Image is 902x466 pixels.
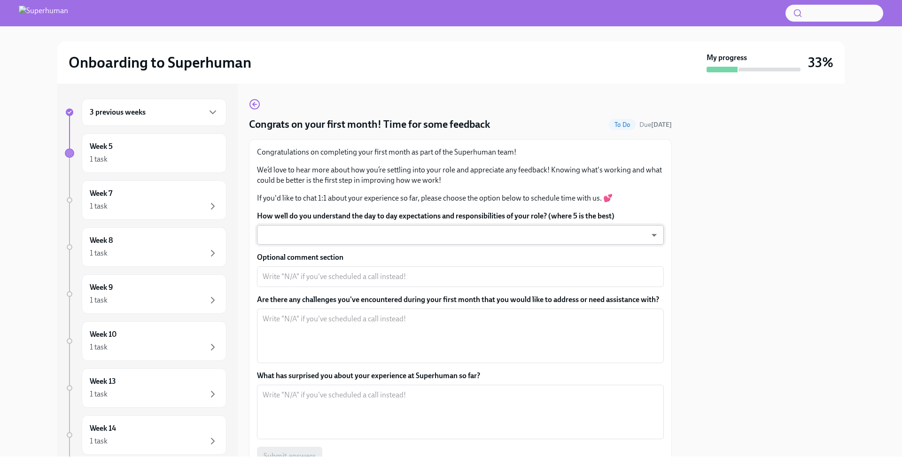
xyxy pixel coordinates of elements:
[257,225,664,245] div: ​
[808,54,833,71] h3: 33%
[90,295,108,305] div: 1 task
[257,165,664,186] p: We’d love to hear more about how you’re settling into your role and appreciate any feedback! Know...
[65,321,226,361] a: Week 101 task
[257,147,664,157] p: Congratulations on completing your first month as part of the Superhuman team!
[257,252,664,263] label: Optional comment section
[69,53,251,72] h2: Onboarding to Superhuman
[65,227,226,267] a: Week 81 task
[82,99,226,126] div: 3 previous weeks
[90,423,116,434] h6: Week 14
[707,53,747,63] strong: My progress
[65,368,226,408] a: Week 131 task
[90,248,108,258] div: 1 task
[90,141,113,152] h6: Week 5
[65,133,226,173] a: Week 51 task
[90,376,116,387] h6: Week 13
[90,389,108,399] div: 1 task
[257,193,664,203] p: If you'd like to chat 1:1 about your experience so far, please choose the option below to schedul...
[90,107,146,117] h6: 3 previous weeks
[639,120,672,129] span: October 7th, 2025 08:00
[90,188,112,199] h6: Week 7
[90,282,113,293] h6: Week 9
[257,371,664,381] label: What has surprised you about your experience at Superhuman so far?
[90,342,108,352] div: 1 task
[65,274,226,314] a: Week 91 task
[257,211,664,221] label: How well do you understand the day to day expectations and responsibilities of your role? (where ...
[65,180,226,220] a: Week 71 task
[65,415,226,455] a: Week 141 task
[90,235,113,246] h6: Week 8
[249,117,490,132] h4: Congrats on your first month! Time for some feedback
[90,154,108,164] div: 1 task
[639,121,672,129] span: Due
[90,436,108,446] div: 1 task
[90,201,108,211] div: 1 task
[257,295,664,305] label: Are there any challenges you've encountered during your first month that you would like to addres...
[609,121,636,128] span: To Do
[651,121,672,129] strong: [DATE]
[19,6,68,21] img: Superhuman
[90,329,117,340] h6: Week 10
